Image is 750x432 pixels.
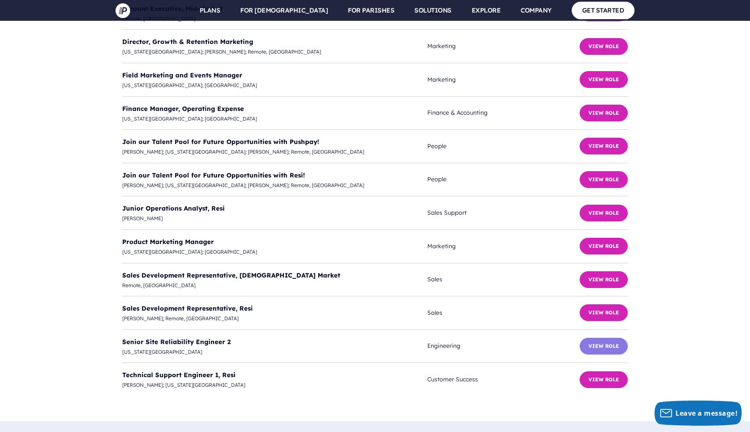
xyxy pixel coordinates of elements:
[427,108,580,118] span: Finance & Accounting
[655,401,742,426] button: Leave a message!
[580,105,628,121] button: View Role
[122,38,253,46] a: Director, Growth & Retention Marketing
[427,374,580,385] span: Customer Success
[122,181,427,190] span: [PERSON_NAME]; [US_STATE][GEOGRAPHIC_DATA]; [PERSON_NAME]; Remote, [GEOGRAPHIC_DATA]
[580,238,628,255] button: View Role
[122,105,244,113] a: Finance Manager, Operating Expense
[427,274,580,285] span: Sales
[122,138,319,146] a: Join our Talent Pool for Future Opportunities with Pushpay!
[122,204,225,212] a: Junior Operations Analyst, Resi
[122,214,427,223] span: [PERSON_NAME]
[427,141,580,152] span: People
[580,138,628,154] button: View Role
[580,304,628,321] button: View Role
[427,174,580,185] span: People
[122,71,242,79] a: Field Marketing and Events Manager
[427,41,580,51] span: Marketing
[427,75,580,85] span: Marketing
[580,205,628,221] button: View Role
[122,314,427,323] span: [PERSON_NAME]; Remote, [GEOGRAPHIC_DATA]
[427,241,580,252] span: Marketing
[580,171,628,188] button: View Role
[122,281,427,290] span: Remote, [GEOGRAPHIC_DATA]
[427,341,580,351] span: Engineering
[122,81,427,90] span: [US_STATE][GEOGRAPHIC_DATA]; [GEOGRAPHIC_DATA]
[122,47,427,57] span: [US_STATE][GEOGRAPHIC_DATA]; [PERSON_NAME]; Remote, [GEOGRAPHIC_DATA]
[122,271,340,279] a: Sales Development Representative, [DEMOGRAPHIC_DATA] Market
[427,208,580,218] span: Sales Support
[580,38,628,55] button: View Role
[676,409,737,418] span: Leave a message!
[580,371,628,388] button: View Role
[122,338,231,346] a: Senior Site Reliability Engineer 2
[580,271,628,288] button: View Role
[580,71,628,88] button: View Role
[122,347,427,357] span: [US_STATE][GEOGRAPHIC_DATA]
[122,114,427,123] span: [US_STATE][GEOGRAPHIC_DATA]; [GEOGRAPHIC_DATA]
[122,371,236,379] a: Technical Support Engineer 1, Resi
[427,308,580,318] span: Sales
[122,171,305,179] a: Join our Talent Pool for Future Opportunities with Resi!
[122,381,427,390] span: [PERSON_NAME]; [US_STATE][GEOGRAPHIC_DATA]
[122,147,427,157] span: [PERSON_NAME]; [US_STATE][GEOGRAPHIC_DATA]; [PERSON_NAME]; Remote, [GEOGRAPHIC_DATA]
[122,247,427,257] span: [US_STATE][GEOGRAPHIC_DATA]; [GEOGRAPHIC_DATA]
[122,304,253,312] a: Sales Development Representative, Resi
[580,338,628,355] button: View Role
[572,2,635,19] a: GET STARTED
[122,238,214,246] a: Product Marketing Manager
